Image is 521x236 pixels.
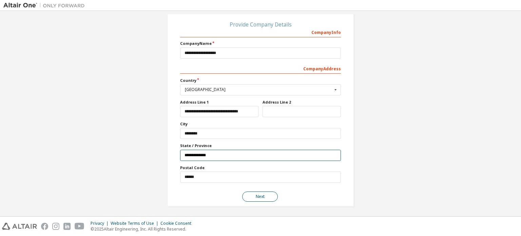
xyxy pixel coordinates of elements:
img: youtube.svg [75,223,84,230]
label: Address Line 2 [263,99,341,105]
img: altair_logo.svg [2,223,37,230]
label: City [180,121,341,127]
p: © 2025 Altair Engineering, Inc. All Rights Reserved. [91,226,195,232]
div: [GEOGRAPHIC_DATA] [185,88,332,92]
label: State / Province [180,143,341,148]
img: instagram.svg [52,223,59,230]
div: Privacy [91,221,111,226]
div: Website Terms of Use [111,221,160,226]
label: Country [180,78,341,83]
label: Company Name [180,41,341,46]
div: Company Address [180,63,341,74]
div: Company Info [180,26,341,37]
label: Postal Code [180,165,341,170]
label: Address Line 1 [180,99,258,105]
img: facebook.svg [41,223,48,230]
button: Next [242,192,278,202]
img: linkedin.svg [63,223,71,230]
div: Cookie Consent [160,221,195,226]
div: Provide Company Details [180,22,341,26]
img: Altair One [3,2,88,9]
